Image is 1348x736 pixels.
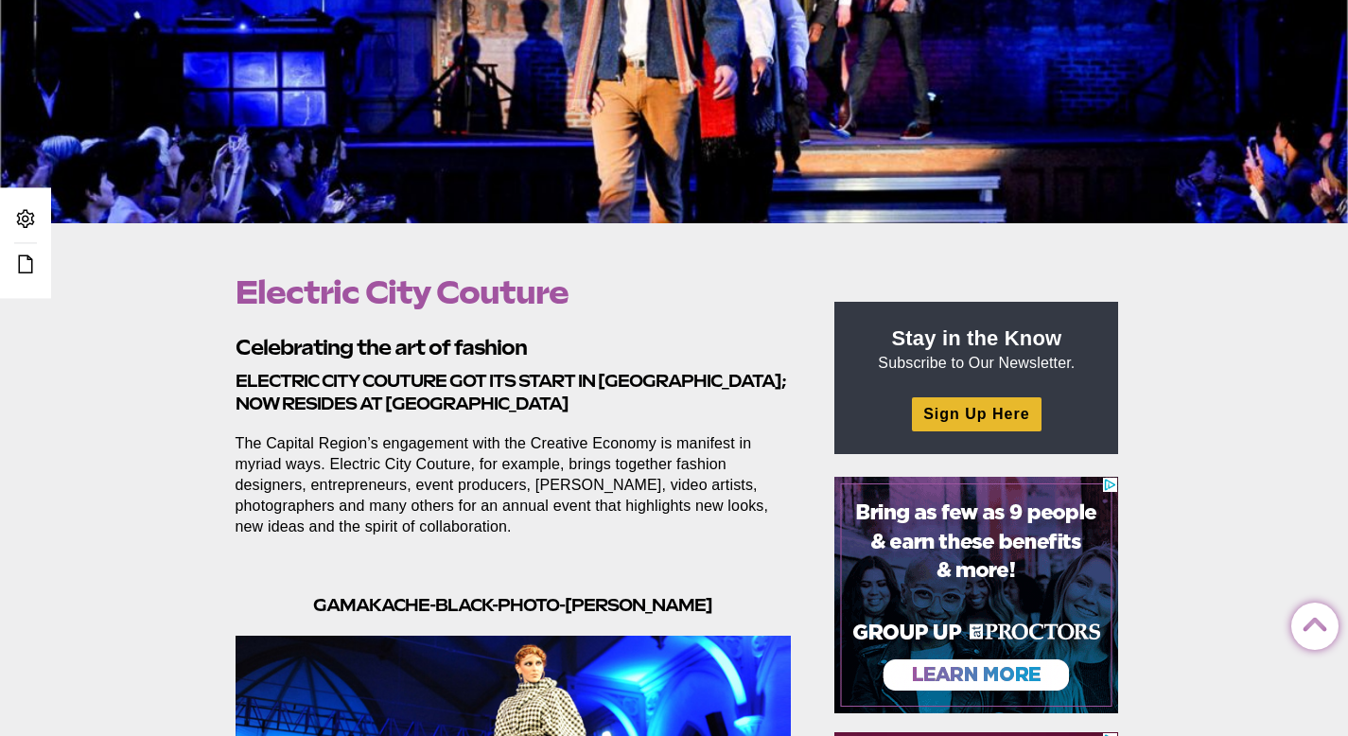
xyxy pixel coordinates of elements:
[236,575,792,635] h3: Gamakache-Black-PHOTO-[PERSON_NAME]
[1291,604,1329,641] a: Back to Top
[892,326,1062,350] strong: Stay in the Know
[857,324,1095,374] p: Subscribe to Our Newsletter.
[236,433,792,537] p: The Capital Region’s engagement with the Creative Economy is manifest in myriad ways. Electric Ci...
[912,397,1041,430] a: Sign Up Here
[834,477,1118,713] iframe: Advertisement
[9,202,42,237] a: Admin Area
[236,370,792,414] h3: Electric City Couture got its start in [GEOGRAPHIC_DATA]; now resides at [GEOGRAPHIC_DATA]
[236,274,792,310] h1: Electric City Couture
[9,248,42,283] a: Edit this Post/Page
[236,333,792,362] h2: Celebrating the art of fashion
